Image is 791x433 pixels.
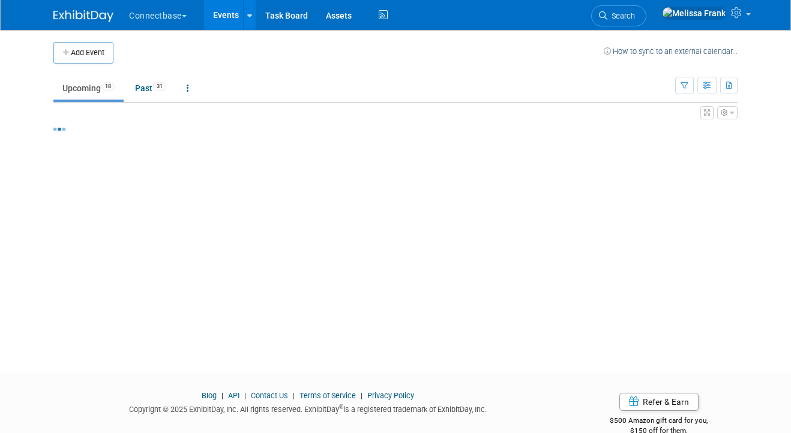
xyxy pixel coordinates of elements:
img: ExhibitDay [53,10,113,22]
span: | [218,391,226,400]
sup: ® [339,404,343,410]
a: Privacy Policy [367,391,414,400]
a: Contact Us [251,391,288,400]
img: Melissa Frank [662,7,726,20]
div: Copyright © 2025 ExhibitDay, Inc. All rights reserved. ExhibitDay is a registered trademark of Ex... [53,401,562,415]
span: 31 [153,82,166,91]
a: Blog [202,391,217,400]
a: How to sync to an external calendar... [604,47,738,56]
a: Upcoming18 [53,77,124,100]
span: | [358,391,365,400]
span: 18 [101,82,115,91]
span: | [241,391,249,400]
a: Terms of Service [299,391,356,400]
button: Add Event [53,42,113,64]
a: Search [591,5,646,26]
img: loading... [53,128,65,131]
a: Past31 [126,77,175,100]
span: Search [607,11,635,20]
a: API [228,391,239,400]
span: | [290,391,298,400]
a: Refer & Earn [619,393,699,411]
